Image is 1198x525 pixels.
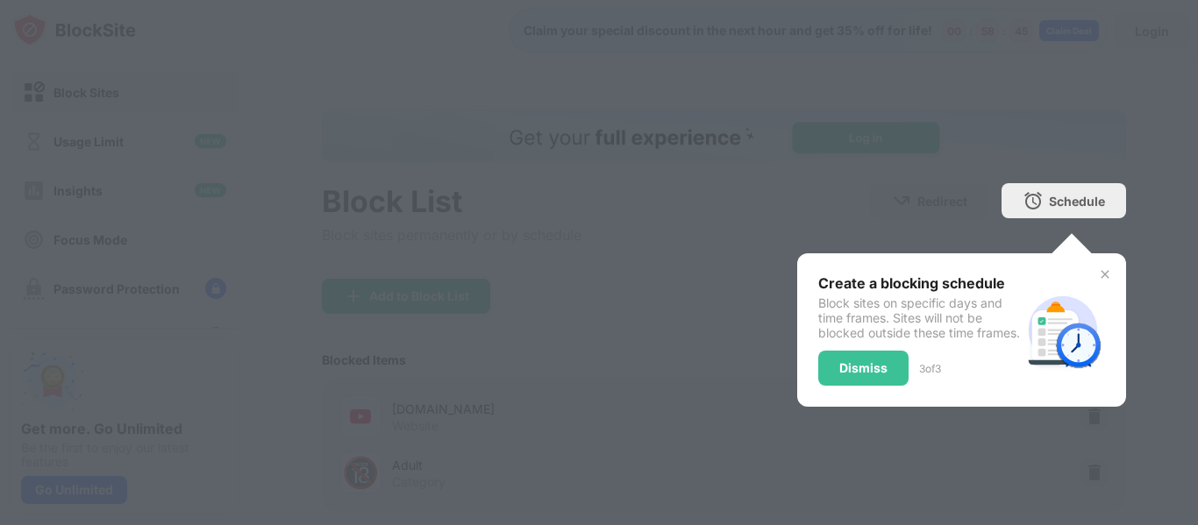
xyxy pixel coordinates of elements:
[1049,194,1105,209] div: Schedule
[818,274,1021,292] div: Create a blocking schedule
[919,362,941,375] div: 3 of 3
[839,361,888,375] div: Dismiss
[1021,288,1105,372] img: schedule.svg
[1098,267,1112,281] img: x-button.svg
[818,295,1021,340] div: Block sites on specific days and time frames. Sites will not be blocked outside these time frames.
